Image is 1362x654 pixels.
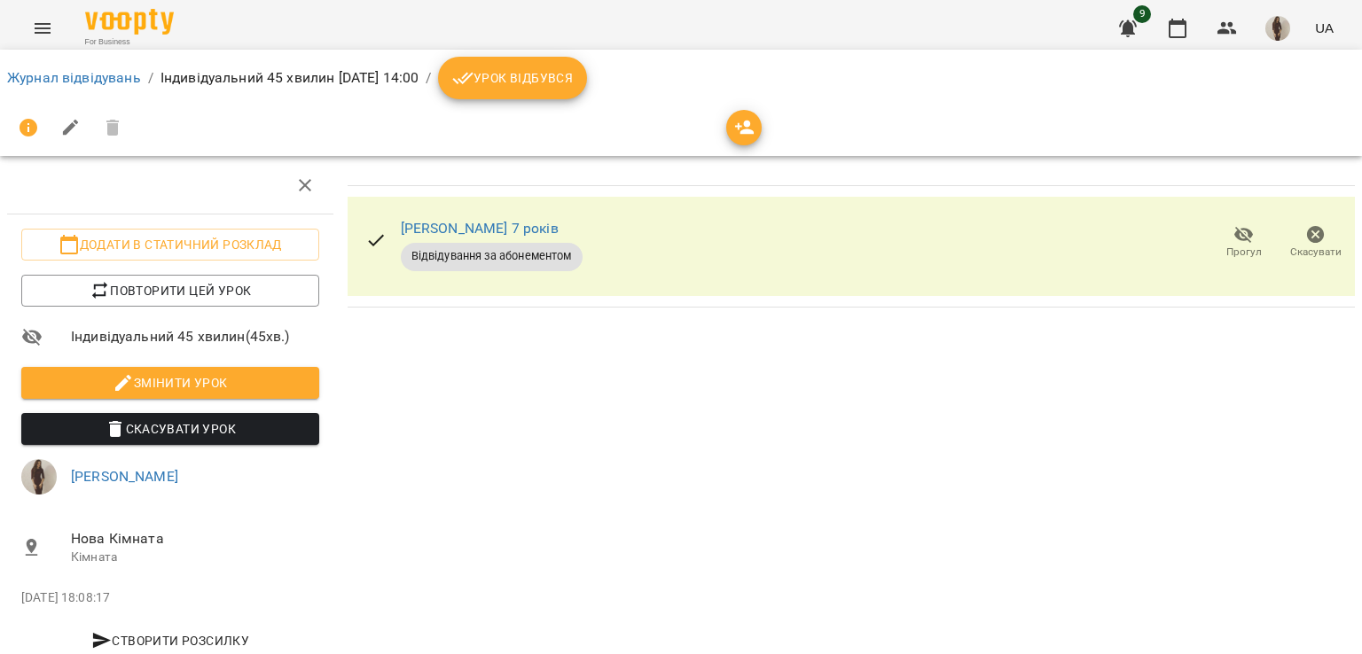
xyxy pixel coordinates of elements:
[1265,16,1290,41] img: e25e2697d44d579f279ebddc5724e23e.jpeg
[148,67,153,89] li: /
[71,326,319,347] span: Індивідуальний 45 хвилин ( 45 хв. )
[71,528,319,549] span: Нова Кімната
[1315,19,1334,37] span: UA
[1308,12,1341,44] button: UA
[401,248,583,264] span: Відвідування за абонементом
[35,280,305,301] span: Повторити цей урок
[160,67,419,89] p: Індивідуальний 45 хвилин [DATE] 14:00
[426,67,431,89] li: /
[21,367,319,399] button: Змінити урок
[1290,245,1342,260] span: Скасувати
[71,468,178,485] a: [PERSON_NAME]
[35,234,305,255] span: Додати в статичний розклад
[21,459,57,494] img: e25e2697d44d579f279ebddc5724e23e.jpeg
[35,418,305,440] span: Скасувати Урок
[21,589,319,607] p: [DATE] 18:08:17
[28,630,312,651] span: Створити розсилку
[85,36,174,48] span: For Business
[401,220,559,237] a: [PERSON_NAME] 7 років
[7,69,141,86] a: Журнал відвідувань
[21,413,319,445] button: Скасувати Урок
[1133,5,1151,23] span: 9
[438,57,587,99] button: Урок відбувся
[1226,245,1262,260] span: Прогул
[1280,218,1351,268] button: Скасувати
[85,9,174,35] img: Voopty Logo
[21,7,64,50] button: Menu
[452,67,573,89] span: Урок відбувся
[1208,218,1280,268] button: Прогул
[35,372,305,393] span: Змінити урок
[21,229,319,261] button: Додати в статичний розклад
[7,57,1355,99] nav: breadcrumb
[71,549,319,566] p: Кімната
[21,275,319,307] button: Повторити цей урок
